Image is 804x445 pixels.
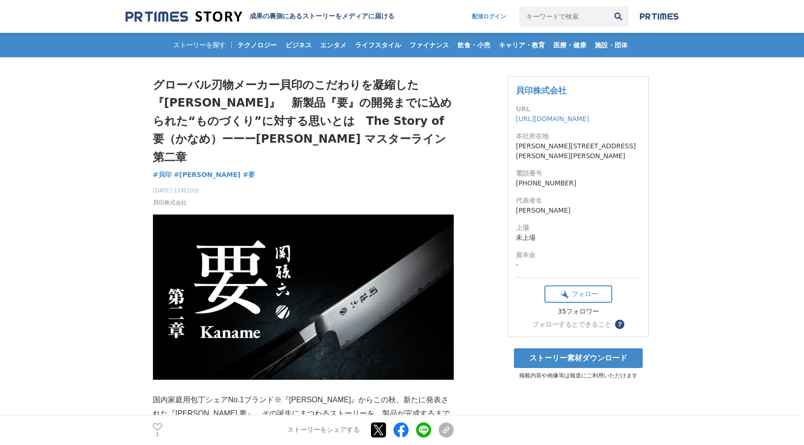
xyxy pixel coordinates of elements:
h1: グローバル刃物メーカー貝印のこだわりを凝縮した『[PERSON_NAME]』 新製品『要』の開発までに込められた“ものづくり”に対する思いとは The Story of 要（かなめ）ーーー[PE... [153,76,454,166]
img: thumbnail_042177f0-9af9-11ed-a9a3-918e97739594.jpg [153,215,454,380]
dt: 本社所在地 [516,131,641,141]
dt: 代表者名 [516,196,641,206]
img: 成果の裏側にあるストーリーをメディアに届ける [126,10,242,23]
div: フォローするとできること [532,321,611,328]
dd: [PERSON_NAME] [516,206,641,215]
button: フォロー [544,285,612,303]
a: 飲食・小売 [454,33,494,57]
a: 貝印株式会社 [516,85,567,95]
button: ？ [615,320,624,329]
div: 35フォロワー [544,307,612,316]
a: [URL][DOMAIN_NAME] [516,115,589,123]
dd: - [516,260,641,270]
span: #[PERSON_NAME] [174,170,241,179]
dd: [PERSON_NAME][STREET_ADDRESS][PERSON_NAME][PERSON_NAME] [516,141,641,161]
a: キャリア・教育 [495,33,549,57]
span: ビジネス [282,41,315,49]
span: #要 [243,170,255,179]
dt: 電話番号 [516,169,641,178]
img: prtimes [640,13,678,20]
dt: 上場 [516,223,641,233]
a: エンタメ [316,33,350,57]
span: [DATE] 11時10分 [153,186,199,195]
a: 施設・団体 [591,33,631,57]
a: ライフスタイル [351,33,405,57]
span: エンタメ [316,41,350,49]
dt: URL [516,104,641,114]
a: ビジネス [282,33,315,57]
dd: [PHONE_NUMBER] [516,178,641,188]
span: キャリア・教育 [495,41,549,49]
p: ストーリーをシェアする [287,426,360,435]
a: テクノロジー [234,33,281,57]
span: テクノロジー [234,41,281,49]
a: 配信ログイン [463,6,515,27]
span: ？ [616,321,623,328]
span: 飲食・小売 [454,41,494,49]
span: 施設・団体 [591,41,631,49]
a: 医療・健康 [550,33,590,57]
span: 医療・健康 [550,41,590,49]
a: #[PERSON_NAME] [174,170,241,180]
a: #貝印 [153,170,172,180]
input: キーワードで検索 [519,6,608,27]
p: 掲載内容や画像等は報道にご利用いただけます [508,372,649,380]
p: 1 [153,432,162,437]
dt: 資本金 [516,250,641,260]
button: 検索 [608,6,629,27]
span: ライフスタイル [351,41,405,49]
a: 成果の裏側にあるストーリーをメディアに届ける 成果の裏側にあるストーリーをメディアに届ける [126,10,394,23]
span: #貝印 [153,170,172,179]
dd: 未上場 [516,233,641,243]
a: ファイナンス [406,33,453,57]
a: 貝印株式会社 [153,199,187,207]
h2: 成果の裏側にあるストーリーをメディアに届ける [250,12,394,21]
a: ストーリー素材ダウンロード [514,348,643,368]
span: ファイナンス [406,41,453,49]
a: #要 [243,170,255,180]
